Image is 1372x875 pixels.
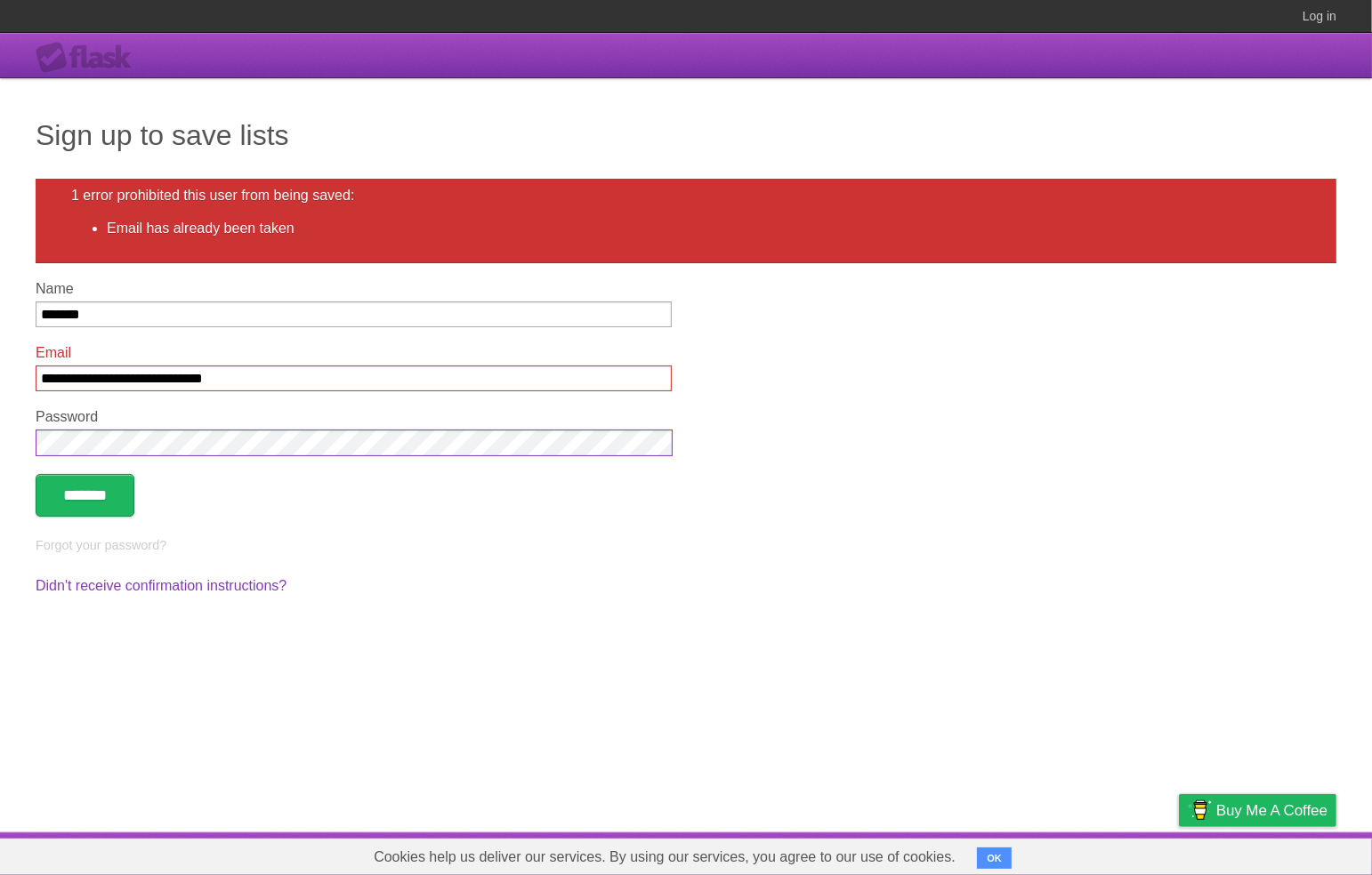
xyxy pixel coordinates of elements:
[1188,795,1212,825] img: Buy me a coffee
[36,409,672,425] label: Password
[1001,837,1073,871] a: Developers
[1095,837,1134,871] a: Terms
[36,538,166,552] a: Forgot your password?
[942,837,980,871] a: About
[1216,795,1328,826] span: Buy me a coffee
[1156,837,1202,871] a: Privacy
[977,847,1012,869] button: OK
[36,42,142,74] div: Flask
[36,114,1336,157] h1: Sign up to save lists
[356,839,973,875] span: Cookies help us deliver our services. By using our services, you agree to our use of cookies.
[1224,837,1336,871] a: Suggest a feature
[1179,794,1336,827] a: Buy me a coffee
[36,578,287,593] a: Didn't receive confirmation instructions?
[107,218,1301,239] li: Email has already been taken
[36,281,672,297] label: Name
[36,345,672,361] label: Email
[71,188,1301,204] h2: 1 error prohibited this user from being saved:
